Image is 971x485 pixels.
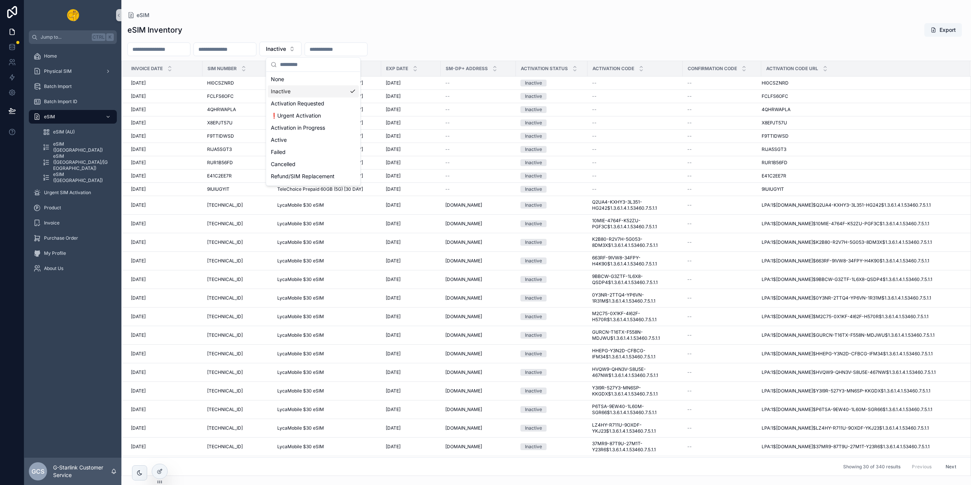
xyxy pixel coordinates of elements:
[525,186,542,193] div: Inactive
[386,66,408,72] span: EXP Date
[525,406,542,413] div: Inactive
[131,80,146,86] span: [DATE]
[687,133,692,139] span: --
[687,160,692,166] span: --
[762,239,932,245] span: LPA:1$[DOMAIN_NAME]$K2B80-R2V7H-5G053-8DM3X$1.3.6.1.4.1.53460.7.5.1.1
[386,388,401,394] span: [DATE]
[762,314,929,320] span: LPA:1$[DOMAIN_NAME]$M2C75-0X1KF-4I62F-H570R$1.3.6.1.4.1.53460.7.5.1.1
[445,314,482,320] span: [DOMAIN_NAME]
[66,9,80,21] img: App logo
[29,262,117,275] a: About Us
[386,407,401,413] span: [DATE]
[277,202,324,208] span: LycaMobile $30 eSIM
[131,146,146,152] span: [DATE]
[687,146,692,152] span: --
[592,173,597,179] span: --
[525,133,542,140] div: Inactive
[592,218,678,230] span: 10MIE-4764F-K52ZU-PGF3C$1.3.6.1.4.1.53460.7.5.1.1
[277,369,324,375] span: LycaMobile $30 eSIM
[38,140,117,154] a: eSIM ([GEOGRAPHIC_DATA])
[53,129,75,135] span: eSIM (AU)
[38,155,117,169] a: eSIM ([GEOGRAPHIC_DATA]/[GEOGRAPHIC_DATA])
[445,276,482,283] span: [DOMAIN_NAME]
[277,295,324,301] span: LycaMobile $30 eSIM
[53,141,109,153] span: eSIM ([GEOGRAPHIC_DATA])
[31,467,44,476] span: GCS
[592,348,678,360] span: HHEPG-Y3N2D-CFBCG-IFM34$1.3.6.1.4.1.53460.7.5.1.1
[592,186,597,192] span: --
[592,273,678,286] span: 9BBCW-G3ZTF-1L6X8-QSDP4$1.3.6.1.4.1.53460.7.5.1.1
[386,258,401,264] span: [DATE]
[762,276,932,283] span: LPA:1$[DOMAIN_NAME]$9BBCW-G3ZTF-1L6X8-QSDP4$1.3.6.1.4.1.53460.7.5.1.1
[277,388,324,394] span: LycaMobile $30 eSIM
[687,202,692,208] span: --
[386,276,401,283] span: [DATE]
[687,120,692,126] span: --
[207,369,243,375] span: [TECHNICAL_ID]
[207,93,234,99] span: FCLFS6OFC
[445,351,482,357] span: [DOMAIN_NAME]
[131,160,146,166] span: [DATE]
[592,422,678,434] span: LZ4HY-R711U-9OXDF-YKJ23$1.3.6.1.4.1.53460.7.5.1.1
[762,407,932,413] span: LPA:1$[DOMAIN_NAME]$P6TSA-9EW40-1L60M-SGR66$1.3.6.1.4.1.53460.7.5.1.1
[131,186,146,192] span: [DATE]
[207,388,243,394] span: [TECHNICAL_ID]
[131,425,146,431] span: [DATE]
[131,388,146,394] span: [DATE]
[268,97,359,110] div: Activation Requested
[687,239,692,245] span: --
[445,80,450,86] span: --
[53,464,111,479] p: G-Starlink Customer Service
[268,85,359,97] div: Inactive
[525,159,542,166] div: Inactive
[29,80,117,93] a: Batch Import
[268,146,359,158] div: Failed
[445,369,482,375] span: [DOMAIN_NAME]
[445,93,450,99] span: --
[687,80,692,86] span: --
[131,276,146,283] span: [DATE]
[268,170,359,182] div: Refund/SIM Replacement
[29,49,117,63] a: Home
[762,93,788,99] span: FCLFS6OFC
[41,34,89,40] span: Jump to...
[445,239,482,245] span: [DOMAIN_NAME]
[762,425,929,431] span: LPA:1$[DOMAIN_NAME]$LZ4HY-R711U-9OXDF-YKJ23$1.3.6.1.4.1.53460.7.5.1.1
[592,255,678,267] span: 663RF-9IVW8-34FPY-H4K90$1.3.6.1.4.1.53460.7.5.1.1
[386,146,401,152] span: [DATE]
[445,258,482,264] span: [DOMAIN_NAME]
[107,34,113,40] span: K
[592,120,597,126] span: --
[127,11,149,19] a: eSIM
[687,258,692,264] span: --
[687,388,692,394] span: --
[386,332,401,338] span: [DATE]
[44,250,66,256] span: My Profile
[44,235,78,241] span: Purchase Order
[592,66,634,72] span: Activation Code
[687,93,692,99] span: --
[131,221,146,227] span: [DATE]
[762,444,930,450] span: LPA:1$[DOMAIN_NAME]$37MR9-87T9U-27M1T-Y23R6$1.3.6.1.4.1.53460.7.5.1.1
[687,369,692,375] span: --
[525,350,542,357] div: Inactive
[277,314,324,320] span: LycaMobile $30 eSIM
[592,385,678,397] span: Y3I9R-527Y3-MN6SP-KKGDX$1.3.6.1.4.1.53460.7.5.1.1
[44,53,57,59] span: Home
[687,332,692,338] span: --
[445,388,482,394] span: [DOMAIN_NAME]
[386,369,401,375] span: [DATE]
[445,295,482,301] span: [DOMAIN_NAME]
[131,120,146,126] span: [DATE]
[940,461,962,472] button: Next
[131,107,146,113] span: [DATE]
[277,239,324,245] span: LycaMobile $30 eSIM
[525,106,542,113] div: Inactive
[207,221,243,227] span: [TECHNICAL_ID]
[445,107,450,113] span: --
[277,186,363,192] span: TeleChoice Prepaid 60GB (5G) [30 DAY]
[277,407,324,413] span: LycaMobile $30 eSIM
[207,258,243,264] span: [TECHNICAL_ID]
[687,186,692,192] span: --
[386,239,401,245] span: [DATE]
